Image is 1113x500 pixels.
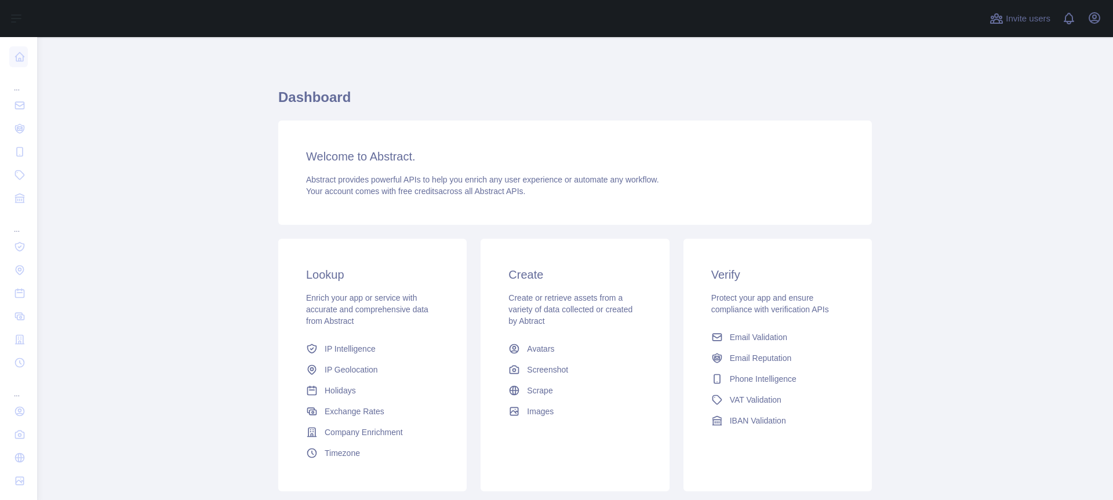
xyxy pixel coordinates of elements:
[278,88,872,116] h1: Dashboard
[711,293,829,314] span: Protect your app and ensure compliance with verification APIs
[707,389,849,410] a: VAT Validation
[325,426,403,438] span: Company Enrichment
[527,364,568,375] span: Screenshot
[301,359,443,380] a: IP Geolocation
[707,348,849,368] a: Email Reputation
[325,364,378,375] span: IP Geolocation
[301,338,443,359] a: IP Intelligence
[1006,12,1050,25] span: Invite users
[508,267,641,283] h3: Create
[707,368,849,389] a: Phone Intelligence
[301,422,443,443] a: Company Enrichment
[325,385,356,396] span: Holidays
[325,406,384,417] span: Exchange Rates
[527,385,552,396] span: Scrape
[508,293,632,326] span: Create or retrieve assets from a variety of data collected or created by Abtract
[301,443,443,463] a: Timezone
[301,380,443,401] a: Holidays
[504,401,646,422] a: Images
[504,380,646,401] a: Scrape
[504,338,646,359] a: Avatars
[707,410,849,431] a: IBAN Validation
[325,343,376,355] span: IP Intelligence
[301,401,443,422] a: Exchange Rates
[730,331,787,343] span: Email Validation
[306,187,525,196] span: Your account comes with across all Abstract APIs.
[711,267,844,283] h3: Verify
[730,373,796,385] span: Phone Intelligence
[306,175,659,184] span: Abstract provides powerful APIs to help you enrich any user experience or automate any workflow.
[325,447,360,459] span: Timezone
[9,211,28,234] div: ...
[527,406,554,417] span: Images
[504,359,646,380] a: Screenshot
[730,352,792,364] span: Email Reputation
[306,293,428,326] span: Enrich your app or service with accurate and comprehensive data from Abstract
[730,394,781,406] span: VAT Validation
[306,148,844,165] h3: Welcome to Abstract.
[306,267,439,283] h3: Lookup
[527,343,554,355] span: Avatars
[9,375,28,399] div: ...
[707,327,849,348] a: Email Validation
[9,70,28,93] div: ...
[398,187,438,196] span: free credits
[987,9,1053,28] button: Invite users
[730,415,786,426] span: IBAN Validation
